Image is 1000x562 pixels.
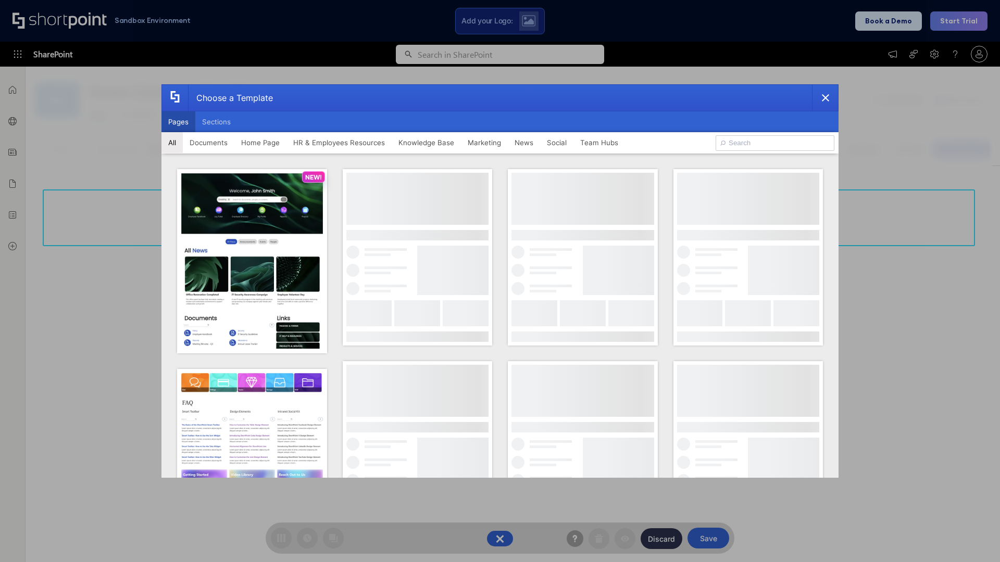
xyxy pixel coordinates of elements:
button: Team Hubs [573,132,625,153]
button: Social [540,132,573,153]
button: Pages [161,111,195,132]
button: Home Page [234,132,286,153]
button: Knowledge Base [392,132,461,153]
button: Sections [195,111,238,132]
p: NEW! [305,173,322,181]
button: HR & Employees Resources [286,132,392,153]
input: Search [716,135,834,151]
button: News [508,132,540,153]
div: Choose a Template [188,85,273,111]
button: Marketing [461,132,508,153]
button: Documents [183,132,234,153]
button: All [161,132,183,153]
div: template selector [161,84,839,478]
iframe: Chat Widget [948,512,1000,562]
